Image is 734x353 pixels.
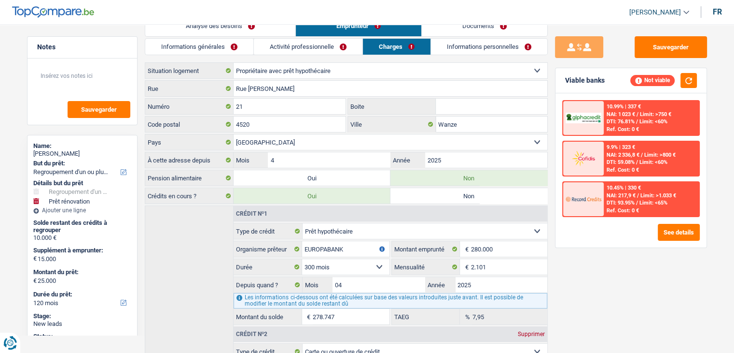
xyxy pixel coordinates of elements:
div: New leads [33,320,131,328]
img: Cofidis [566,149,601,167]
label: À cette adresse depuis [145,152,234,168]
a: Documents [422,15,547,36]
div: Crédit nº1 [234,211,270,217]
label: Code postal [145,117,234,132]
img: Record Credits [566,190,601,208]
input: AAAA [455,277,547,293]
a: [PERSON_NAME] [622,4,689,20]
label: Depuis quand ? [234,277,303,293]
label: But du prêt: [33,160,129,167]
label: TAEG [392,309,460,324]
label: Pension alimentaire [145,170,234,186]
div: Ajouter une ligne [33,207,131,214]
span: € [302,309,313,324]
div: Crédit nº2 [234,331,270,337]
label: Montant du solde [234,309,302,324]
span: Limit: >800 € [644,152,676,158]
label: Non [390,170,547,186]
label: Mensualité [392,259,460,275]
label: Durée [234,259,302,275]
label: Supplément à emprunter: [33,247,129,254]
a: Emprunteur [296,15,421,36]
span: Limit: <60% [639,118,667,125]
label: Type de crédit [234,223,303,239]
span: Limit: >1.033 € [640,192,676,199]
input: MM [332,277,425,293]
div: Ref. Cost: 0 € [607,207,639,214]
div: 10.45% | 330 € [607,185,641,191]
input: MM [268,152,390,168]
label: Ville [348,117,436,132]
h5: Notes [37,43,127,51]
span: Limit: <65% [639,200,667,206]
label: Crédits en cours ? [145,188,234,204]
button: Sauvegarder [635,36,707,58]
button: See details [658,224,700,241]
a: Charges [363,39,430,55]
div: Supprimer [515,331,547,337]
label: Année [390,152,425,168]
label: Mois [303,277,332,293]
div: Not viable [630,75,675,86]
span: € [33,255,37,263]
span: DTI: 93.95% [607,200,635,206]
span: / [641,152,643,158]
div: Ref. Cost: 0 € [607,126,639,132]
span: Limit: <60% [639,159,667,165]
label: Année [425,277,455,293]
span: Limit: >750 € [640,111,671,118]
label: Numéro [145,99,234,114]
label: Situation logement [145,63,234,78]
img: AlphaCredit [566,113,601,124]
label: Durée du prêt: [33,291,129,298]
label: Non [390,188,547,204]
div: Status: [33,333,131,340]
label: Rue [145,81,234,96]
span: € [460,259,471,275]
span: € [33,277,37,285]
span: % [460,309,472,324]
label: Boite [348,99,436,114]
img: TopCompare Logo [12,6,94,18]
span: / [637,192,639,199]
a: Informations générales [145,39,253,55]
div: 10.99% | 337 € [607,103,641,110]
span: DTI: 59.08% [607,159,635,165]
span: DTI: 76.81% [607,118,635,125]
div: Les informations ci-dessous ont été calculées sur base des valeurs introduites juste avant. Il es... [234,293,547,309]
div: Viable banks [565,76,605,85]
label: Pays [145,134,234,150]
a: Activité professionnelle [254,39,362,55]
button: Sauvegarder [68,101,130,118]
span: NAI: 217,9 € [607,192,636,199]
div: 10.000 € [33,234,131,242]
span: [PERSON_NAME] [629,8,681,16]
span: NAI: 1 023 € [607,111,635,118]
div: [PERSON_NAME] [33,150,131,158]
div: Solde restant des crédits à regrouper [33,219,131,234]
input: AAAA [425,152,547,168]
label: Mois [234,152,268,168]
a: Informations personnelles [431,39,547,55]
label: Oui [234,188,390,204]
div: 9.9% | 323 € [607,144,635,150]
label: Montant du prêt: [33,268,129,276]
span: / [636,118,638,125]
label: Montant emprunté [392,241,460,257]
a: Analyse des besoins [145,15,295,36]
div: Détails but du prêt [33,179,131,187]
label: Oui [234,170,390,186]
div: Ref. Cost: 0 € [607,167,639,173]
span: € [460,241,471,257]
span: Sauvegarder [81,106,117,113]
div: Name: [33,142,131,150]
span: / [637,111,638,118]
span: NAI: 2 336,8 € [607,152,639,158]
label: Organisme prêteur [234,241,302,257]
div: fr [713,7,722,16]
span: / [636,200,638,206]
div: Stage: [33,312,131,320]
span: / [636,159,638,165]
